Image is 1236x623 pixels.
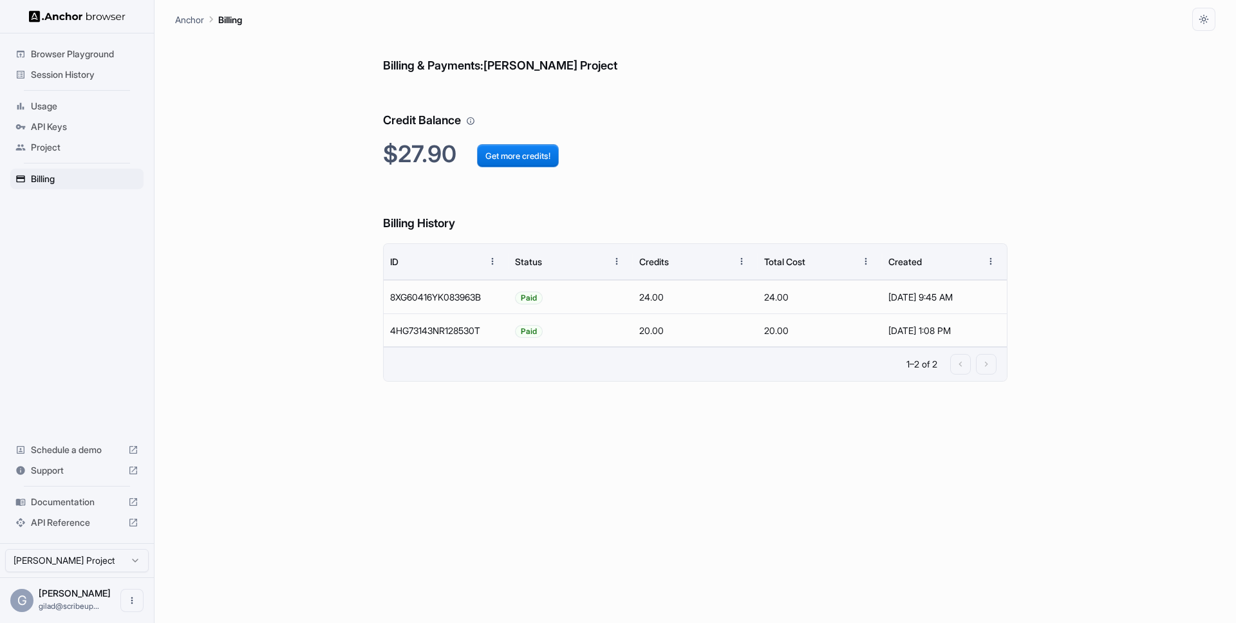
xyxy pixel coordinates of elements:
[956,250,979,273] button: Sort
[31,496,123,508] span: Documentation
[516,281,542,314] span: Paid
[979,250,1002,273] button: Menu
[175,12,242,26] nav: breadcrumb
[31,443,123,456] span: Schedule a demo
[639,256,669,267] div: Credits
[888,256,922,267] div: Created
[31,68,138,81] span: Session History
[758,313,883,347] div: 20.00
[10,169,144,189] div: Billing
[390,256,398,267] div: ID
[730,250,753,273] button: Menu
[831,250,854,273] button: Sort
[31,516,123,529] span: API Reference
[10,440,144,460] div: Schedule a demo
[854,250,877,273] button: Menu
[120,589,144,612] button: Open menu
[31,120,138,133] span: API Keys
[31,464,123,477] span: Support
[516,315,542,348] span: Paid
[218,13,242,26] p: Billing
[384,313,509,347] div: 4HG73143NR128530T
[10,492,144,512] div: Documentation
[383,31,1007,75] h6: Billing & Payments: [PERSON_NAME] Project
[888,281,1000,313] div: [DATE] 9:45 AM
[477,144,559,167] button: Get more credits!
[481,250,504,273] button: Menu
[383,86,1007,130] h6: Credit Balance
[633,313,758,347] div: 20.00
[175,13,204,26] p: Anchor
[10,96,144,116] div: Usage
[31,48,138,60] span: Browser Playground
[758,280,883,313] div: 24.00
[466,116,475,126] svg: Your credit balance will be consumed as you use the API. Visit the usage page to view a breakdown...
[31,172,138,185] span: Billing
[10,460,144,481] div: Support
[29,10,126,23] img: Anchor Logo
[10,589,33,612] div: G
[39,601,99,611] span: gilad@scribeup.io
[383,140,1007,168] h2: $27.90
[707,250,730,273] button: Sort
[906,358,937,371] p: 1–2 of 2
[384,280,509,313] div: 8XG60416YK083963B
[31,141,138,154] span: Project
[39,588,111,599] span: Gilad Spitzer
[10,137,144,158] div: Project
[31,100,138,113] span: Usage
[10,512,144,533] div: API Reference
[10,64,144,85] div: Session History
[582,250,605,273] button: Sort
[633,280,758,313] div: 24.00
[764,256,805,267] div: Total Cost
[10,116,144,137] div: API Keys
[10,44,144,64] div: Browser Playground
[458,250,481,273] button: Sort
[383,189,1007,233] h6: Billing History
[515,256,542,267] div: Status
[605,250,628,273] button: Menu
[888,314,1000,347] div: [DATE] 1:08 PM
